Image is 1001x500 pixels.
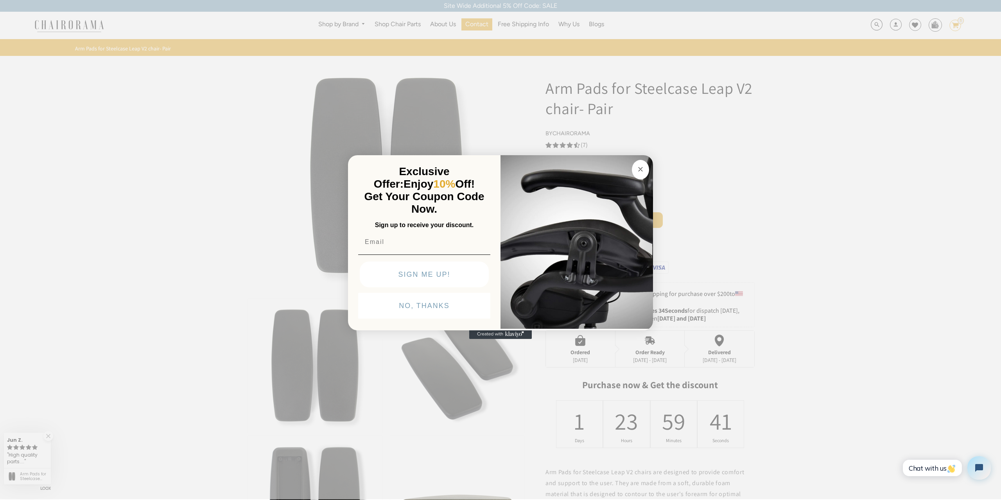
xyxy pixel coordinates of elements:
button: Close dialog [632,160,649,179]
img: 92d77583-a095-41f6-84e7-858462e0427a.jpeg [500,154,653,329]
button: NO, THANKS [358,293,490,319]
a: Created with Klaviyo - opens in a new tab [469,330,532,339]
span: Sign up to receive your discount. [375,222,474,228]
iframe: Tidio Chat [894,450,997,486]
span: Get Your Coupon Code Now. [364,190,484,215]
span: 10% [433,178,455,190]
input: Email [358,234,490,250]
span: Exclusive Offer: [374,165,450,190]
span: Enjoy Off! [404,178,475,190]
button: SIGN ME UP! [360,262,489,287]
